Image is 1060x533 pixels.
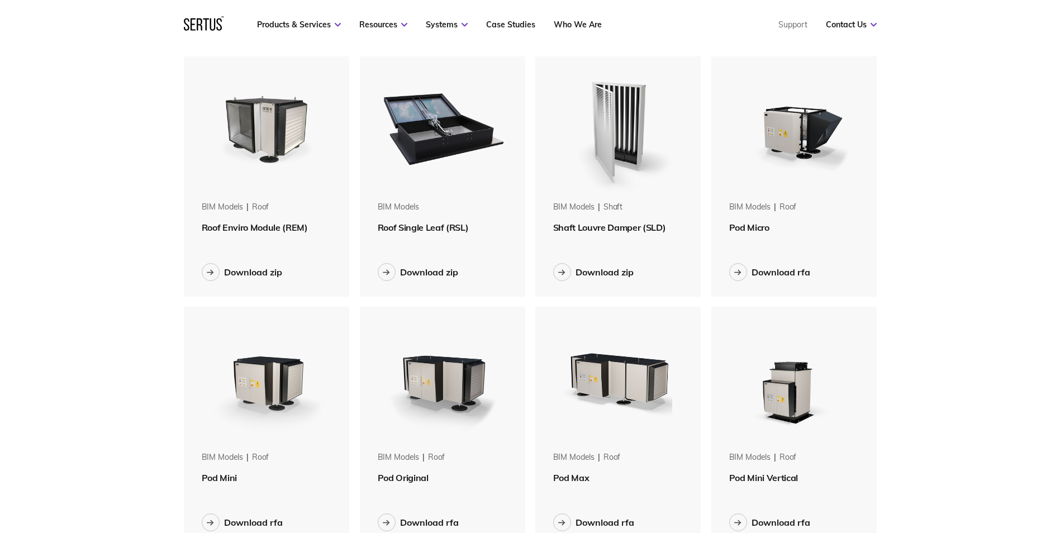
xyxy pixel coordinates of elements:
[224,266,282,278] div: Download zip
[426,20,468,30] a: Systems
[202,452,244,463] div: BIM Models
[603,452,620,463] div: roof
[224,517,283,528] div: Download rfa
[553,513,634,531] button: Download rfa
[202,222,308,233] span: Roof Enviro Module (REM)
[378,452,420,463] div: BIM Models
[553,472,590,483] span: Pod Max
[752,517,810,528] div: Download rfa
[576,517,634,528] div: Download rfa
[359,20,407,30] a: Resources
[826,20,877,30] a: Contact Us
[400,266,458,278] div: Download zip
[202,513,283,531] button: Download rfa
[553,452,595,463] div: BIM Models
[810,84,1060,533] iframe: Chat Widget
[553,263,634,281] button: Download zip
[576,266,634,278] div: Download zip
[779,452,796,463] div: roof
[554,20,602,30] a: Who We Are
[553,202,595,213] div: BIM Models
[400,517,459,528] div: Download rfa
[486,20,535,30] a: Case Studies
[202,202,244,213] div: BIM Models
[729,222,769,233] span: Pod Micro
[378,263,458,281] button: Download zip
[378,472,429,483] span: Pod Original
[553,222,666,233] span: Shaft Louvre Damper (SLD)
[252,202,269,213] div: roof
[779,202,796,213] div: roof
[202,263,282,281] button: Download zip
[202,472,237,483] span: Pod Mini
[428,452,445,463] div: roof
[778,20,807,30] a: Support
[729,202,771,213] div: BIM Models
[378,222,469,233] span: Roof Single Leaf (RSL)
[378,202,420,213] div: BIM Models
[729,452,771,463] div: BIM Models
[729,472,798,483] span: Pod Mini Vertical
[252,452,269,463] div: roof
[378,513,459,531] button: Download rfa
[603,202,622,213] div: shaft
[752,266,810,278] div: Download rfa
[257,20,341,30] a: Products & Services
[729,513,810,531] button: Download rfa
[729,263,810,281] button: Download rfa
